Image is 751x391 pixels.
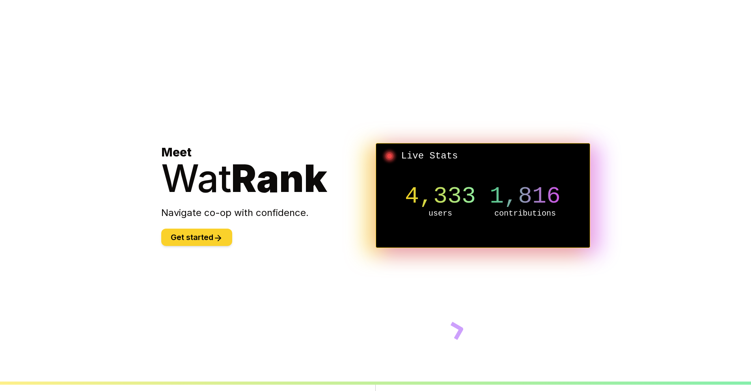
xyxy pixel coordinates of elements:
p: Navigate co-op with confidence. [161,207,376,219]
p: contributions [483,208,568,219]
p: 1,816 [483,184,568,208]
p: 4,333 [398,184,483,208]
h2: Live Stats [382,150,583,162]
a: Get started [161,234,232,242]
span: Rank [231,155,327,201]
h1: Meet [161,145,376,197]
span: Wat [161,155,231,201]
p: users [398,208,483,219]
button: Get started [161,229,232,246]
